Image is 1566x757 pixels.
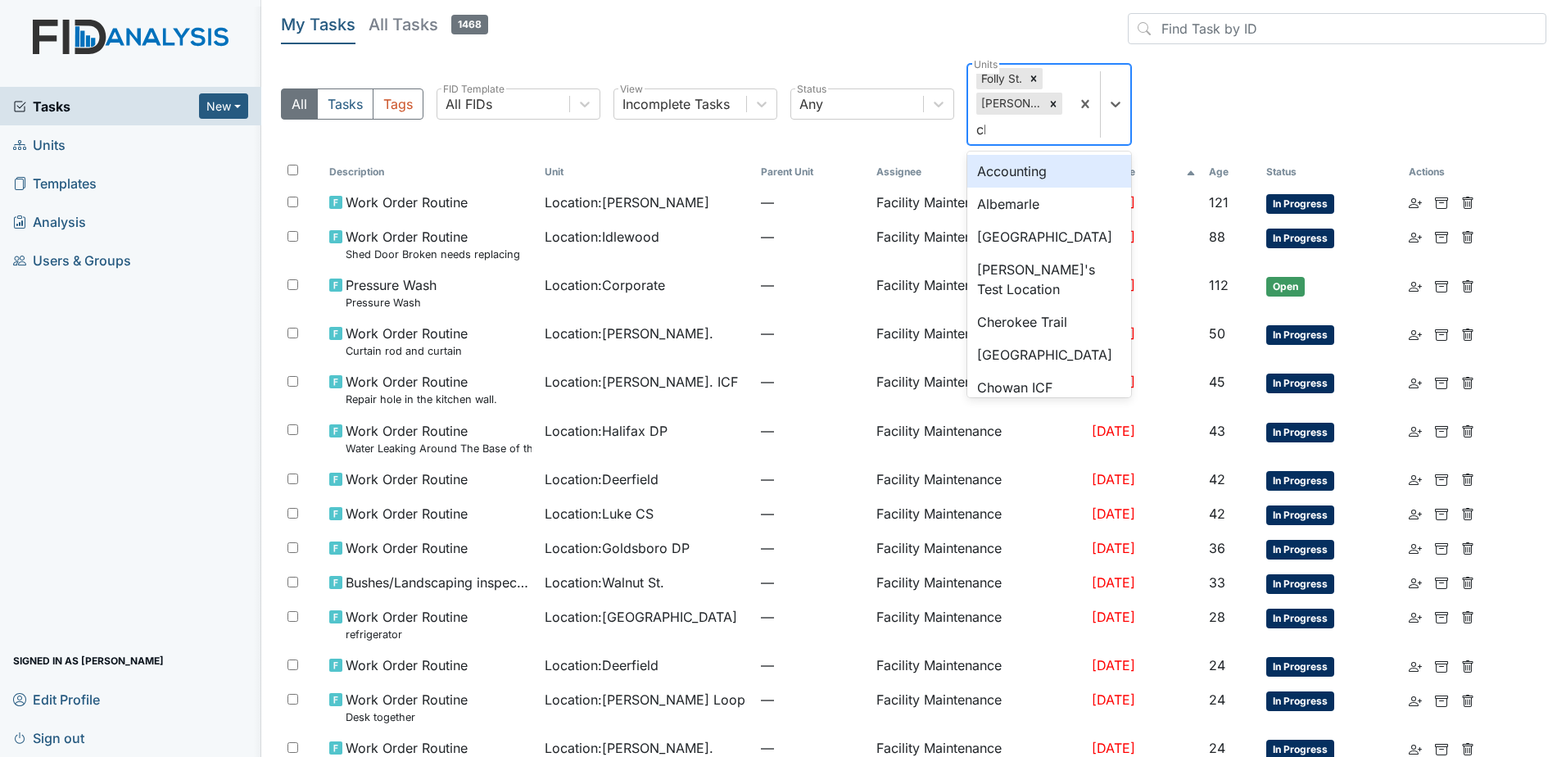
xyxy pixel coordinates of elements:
td: Facility Maintenance [870,463,1086,497]
small: Repair hole in the kitchen wall. [346,392,497,407]
span: In Progress [1266,374,1334,393]
span: [DATE] [1092,423,1135,439]
span: Location : Deerfield [545,469,659,489]
a: Delete [1461,655,1474,675]
small: Water Leaking Around The Base of the Toilet [346,441,532,456]
div: [PERSON_NAME] [976,93,1044,114]
span: Sign out [13,725,84,750]
div: Albemarle [967,188,1131,220]
div: Accounting [967,155,1131,188]
span: — [761,275,863,295]
a: Delete [1461,324,1474,343]
input: Find Task by ID [1128,13,1546,44]
a: Archive [1435,607,1448,627]
div: Any [799,94,823,114]
span: Units [13,132,66,157]
span: 112 [1209,277,1229,293]
span: Work Order Routine refrigerator [346,607,468,642]
div: Type filter [281,88,423,120]
span: 24 [1209,657,1225,673]
td: Facility Maintenance [870,649,1086,683]
span: In Progress [1266,423,1334,442]
span: 36 [1209,540,1225,556]
span: — [761,227,863,247]
a: Archive [1435,690,1448,709]
th: Toggle SortBy [323,158,539,186]
span: Location : [PERSON_NAME] [545,193,709,212]
small: Curtain rod and curtain [346,343,468,359]
span: In Progress [1266,325,1334,345]
button: Tasks [317,88,373,120]
small: Shed Door Broken needs replacing [346,247,520,262]
div: Cherokee Trail [967,306,1131,338]
td: Facility Maintenance [870,317,1086,365]
h5: My Tasks [281,13,355,36]
span: 1468 [451,15,488,34]
span: Pressure Wash Pressure Wash [346,275,437,311]
span: Signed in as [PERSON_NAME] [13,648,164,673]
a: Archive [1435,227,1448,247]
span: 24 [1209,740,1225,756]
span: — [761,421,863,441]
small: Desk together [346,709,468,725]
small: refrigerator [346,627,468,642]
span: Work Order Routine [346,538,468,558]
a: Delete [1461,275,1474,295]
span: Location : [PERSON_NAME]. ICF [545,372,738,392]
span: [DATE] [1092,691,1135,708]
button: All [281,88,318,120]
span: [DATE] [1092,740,1135,756]
span: In Progress [1266,505,1334,525]
span: 50 [1209,325,1225,342]
span: 33 [1209,574,1225,591]
span: Work Order Routine [346,504,468,524]
a: Archive [1435,538,1448,558]
span: — [761,372,863,392]
a: Delete [1461,538,1474,558]
span: 45 [1209,374,1225,390]
span: [DATE] [1092,505,1135,522]
span: Work Order Routine [346,469,468,489]
span: In Progress [1266,540,1334,560]
a: Archive [1435,504,1448,524]
span: Location : Goldsboro DP [545,538,690,558]
a: Archive [1435,469,1448,489]
a: Delete [1461,607,1474,627]
td: Facility Maintenance [870,532,1086,566]
input: Toggle All Rows Selected [287,165,298,175]
a: Delete [1461,227,1474,247]
a: Archive [1435,573,1448,592]
span: Work Order Routine Repair hole in the kitchen wall. [346,372,497,407]
div: Incomplete Tasks [622,94,730,114]
span: Location : Deerfield [545,655,659,675]
th: Actions [1402,158,1484,186]
span: — [761,690,863,709]
th: Toggle SortBy [754,158,870,186]
td: Facility Maintenance [870,415,1086,463]
div: [PERSON_NAME]'s Test Location [967,253,1131,306]
span: 121 [1209,194,1229,211]
th: Toggle SortBy [1260,158,1402,186]
span: In Progress [1266,471,1334,491]
td: Facility Maintenance [870,601,1086,649]
span: Work Order Routine Shed Door Broken needs replacing [346,227,520,262]
a: Delete [1461,504,1474,524]
span: Work Order Routine Water Leaking Around The Base of the Toilet [346,421,532,456]
span: — [761,573,863,592]
span: — [761,655,863,675]
span: Location : Halifax DP [545,421,668,441]
span: Work Order Routine [346,655,468,675]
td: Facility Maintenance [870,566,1086,601]
span: 43 [1209,423,1225,439]
div: All FIDs [446,94,492,114]
th: Toggle SortBy [538,158,754,186]
td: Facility Maintenance [870,497,1086,532]
span: 28 [1209,609,1225,625]
a: Delete [1461,573,1474,592]
span: Work Order Routine [346,193,468,212]
td: Facility Maintenance [870,220,1086,269]
td: Facility Maintenance [870,365,1086,414]
span: 42 [1209,471,1225,487]
button: Tags [373,88,423,120]
span: Location : [PERSON_NAME] Loop [545,690,745,709]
